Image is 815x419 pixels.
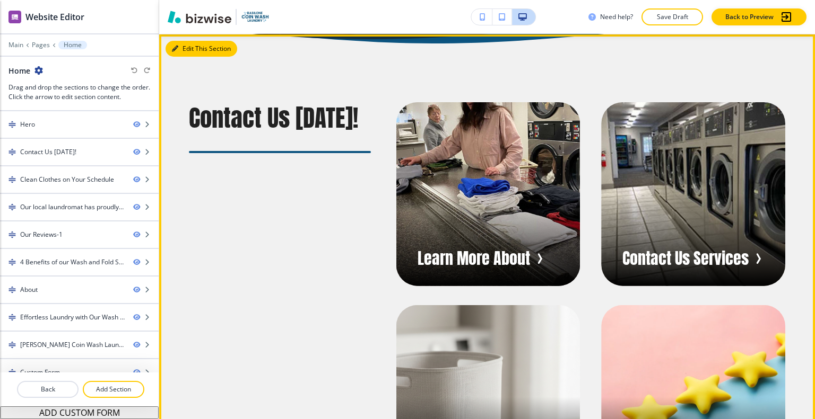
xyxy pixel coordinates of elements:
[20,120,35,129] div: Hero
[20,202,125,212] div: Our local laundromat has proudly served the community for over 70 years.
[655,12,689,22] p: Save Draft
[8,258,16,266] img: Drag
[64,41,82,49] p: Home
[20,257,125,267] div: 4 Benefits of our Wash and Fold S ervice
[20,147,76,157] div: Contact Us Today!
[20,230,63,239] div: Our Reviews-1
[166,41,237,57] button: Edit This Section
[8,286,16,293] img: Drag
[8,65,30,76] h2: Home
[20,368,60,377] div: Custom Form
[20,340,125,350] div: Basilone Coin Wash Laundry
[84,385,143,394] p: Add Section
[32,41,50,49] button: Pages
[189,102,371,134] p: Contact Us [DATE]!
[8,83,150,102] h3: Drag and drop the sections to change the order. Click the arrow to edit section content.
[58,41,87,49] button: Home
[600,12,633,22] h3: Need help?
[8,11,21,23] img: editor icon
[18,385,77,394] p: Back
[601,102,785,286] button: Navigation item imageContact Us Services
[8,369,16,376] img: Drag
[83,381,144,398] button: Add Section
[8,41,23,49] button: Main
[8,203,16,211] img: Drag
[396,102,580,286] button: Navigation item imageLearn More About
[241,11,270,23] img: Your Logo
[8,341,16,349] img: Drag
[8,314,16,321] img: Drag
[725,12,774,22] p: Back to Preview
[20,285,38,295] div: About
[8,231,16,238] img: Drag
[8,121,16,128] img: Drag
[17,381,79,398] button: Back
[8,176,16,183] img: Drag
[20,313,125,322] div: Effortless Laundry with Our Wash and Fold Service
[20,175,114,184] div: Clean Clothes on Your Schedule
[25,11,84,23] h2: Website Editor
[641,8,703,25] button: Save Draft
[8,148,16,156] img: Drag
[712,8,807,25] button: Back to Preview
[168,11,231,23] img: Bizwise Logo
